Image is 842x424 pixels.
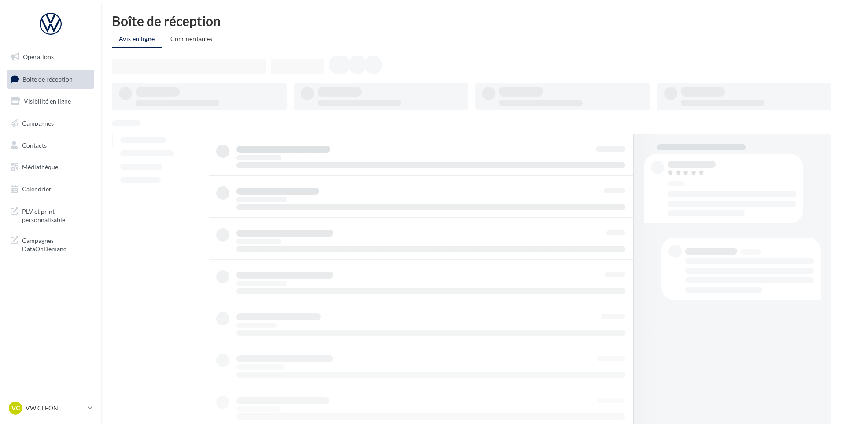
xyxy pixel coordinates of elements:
[5,48,96,66] a: Opérations
[22,75,73,82] span: Boîte de réception
[5,70,96,89] a: Boîte de réception
[5,202,96,228] a: PLV et print personnalisable
[170,35,213,42] span: Commentaires
[5,114,96,133] a: Campagnes
[22,234,91,253] span: Campagnes DataOnDemand
[5,92,96,111] a: Visibilité en ligne
[24,97,71,105] span: Visibilité en ligne
[5,136,96,155] a: Contacts
[11,404,20,413] span: VC
[5,158,96,176] a: Médiathèque
[7,400,94,417] a: VC VW CLEON
[5,180,96,198] a: Calendrier
[22,141,47,149] span: Contacts
[5,231,96,257] a: Campagnes DataOnDemand
[112,14,831,27] div: Boîte de réception
[22,119,54,127] span: Campagnes
[22,205,91,224] span: PLV et print personnalisable
[23,53,54,60] span: Opérations
[26,404,84,413] p: VW CLEON
[22,185,52,193] span: Calendrier
[22,163,58,171] span: Médiathèque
